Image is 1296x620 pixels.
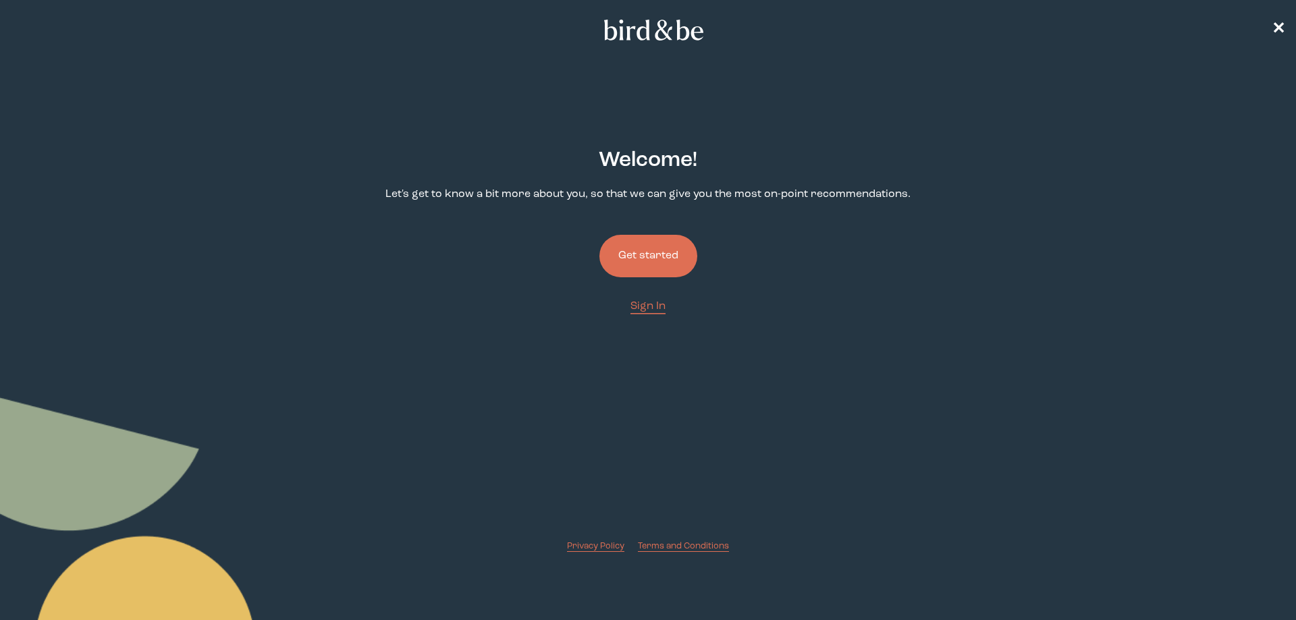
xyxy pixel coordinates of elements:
[599,145,697,176] h2: Welcome !
[1272,18,1285,42] a: ✕
[599,213,697,299] a: Get started
[630,301,666,312] span: Sign In
[385,187,911,202] p: Let's get to know a bit more about you, so that we can give you the most on-point recommendations.
[567,542,624,551] span: Privacy Policy
[599,235,697,277] button: Get started
[567,540,624,553] a: Privacy Policy
[630,299,666,314] a: Sign In
[638,540,729,553] a: Terms and Conditions
[1272,22,1285,38] span: ✕
[638,542,729,551] span: Terms and Conditions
